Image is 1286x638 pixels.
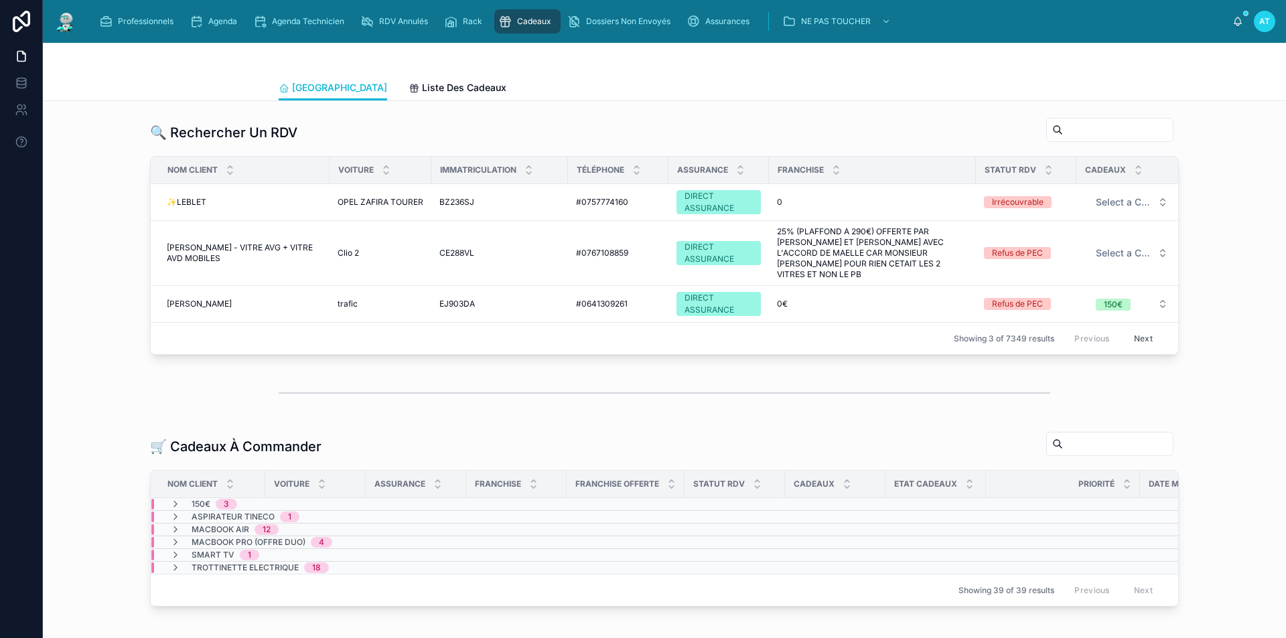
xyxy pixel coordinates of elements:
[167,197,321,208] a: ✨LEBLET
[167,165,218,175] span: Nom Client
[693,479,745,489] span: Statut RDV
[338,248,359,258] span: Clio 2
[439,197,560,208] a: BZ236SJ
[439,197,474,208] span: BZ236SJ
[356,9,437,33] a: RDV Annulés
[312,562,321,573] div: 18
[475,479,521,489] span: Franchise
[685,190,753,214] div: DIRECT ASSURANCE
[801,16,871,27] span: NE PAS TOUCHER
[984,196,1068,208] a: Irrécouvrable
[1096,246,1152,260] span: Select a Cadeau
[440,9,492,33] a: Rack
[192,499,210,509] span: 150€
[576,248,660,258] a: #0767108859
[338,299,358,309] span: trafic
[992,247,1043,259] div: Refus de PEC
[992,196,1044,208] div: Irrécouvrable
[1084,189,1180,215] a: Select Button
[192,511,275,522] span: Aspirateur TINECO
[463,16,482,27] span: Rack
[1085,241,1179,265] button: Select Button
[338,299,423,309] a: trafic
[1125,328,1162,349] button: Next
[685,292,753,316] div: DIRECT ASSURANCE
[1084,291,1180,317] a: Select Button
[374,479,425,489] span: Assurance
[894,479,957,489] span: Etat Cadeaux
[777,299,788,309] span: 0€
[439,248,474,258] span: CE288VL
[576,248,628,258] span: #0767108859
[319,537,324,548] div: 4
[248,550,251,560] div: 1
[563,9,680,33] a: Dossiers Non Envoyés
[676,241,761,265] a: DIRECT ASSURANCE
[1149,479,1256,489] span: Date Mise A Commander
[422,81,506,94] span: Liste Des Cadeaux
[338,165,374,175] span: Voiture
[676,190,761,214] a: DIRECT ASSURANCE
[208,16,237,27] span: Agenda
[984,298,1068,310] a: Refus de PEC
[705,16,749,27] span: Assurances
[150,123,297,142] h1: 🔍 Rechercher Un RDV
[1084,240,1180,266] a: Select Button
[494,9,561,33] a: Cadeaux
[167,242,321,264] a: [PERSON_NAME] - VITRE AVG + VITRE AVD MOBILES
[777,226,968,280] a: 25% (PLAFFOND A 290€) OFFERTE PAR [PERSON_NAME] ET [PERSON_NAME] AVEC L'ACCORD DE MAELLE CAR MONS...
[192,537,305,548] span: MacBook Pro (OFFRE DUO)
[379,16,428,27] span: RDV Annulés
[263,524,271,535] div: 12
[288,511,291,522] div: 1
[794,479,835,489] span: Cadeaux
[272,16,344,27] span: Agenda Technicien
[685,241,753,265] div: DIRECT ASSURANCE
[1078,479,1115,489] span: Priorité
[118,16,173,27] span: Professionnels
[150,437,321,456] h1: 🛒 Cadeaux À Commander
[439,299,475,309] span: EJ903DA
[409,76,506,102] a: Liste Des Cadeaux
[1259,16,1270,27] span: AT
[958,585,1054,596] span: Showing 39 of 39 results
[778,9,898,33] a: NE PAS TOUCHER
[778,165,824,175] span: Franchise
[279,76,387,101] a: [GEOGRAPHIC_DATA]
[440,165,516,175] span: Immatriculation
[984,247,1068,259] a: Refus de PEC
[1104,299,1123,311] div: 150€
[954,333,1054,344] span: Showing 3 of 7349 results
[192,550,234,560] span: Smart TV
[167,299,321,309] a: [PERSON_NAME]
[777,197,782,208] span: 0
[292,81,387,94] span: [GEOGRAPHIC_DATA]
[577,165,624,175] span: Téléphone
[167,299,232,309] span: [PERSON_NAME]
[1085,292,1179,316] button: Select Button
[777,299,968,309] a: 0€
[576,299,660,309] a: #0641309261
[338,197,423,208] a: OPEL ZAFIRA TOURER
[777,197,968,208] a: 0
[985,165,1036,175] span: Statut RDV
[683,9,759,33] a: Assurances
[224,499,229,509] div: 3
[54,11,78,32] img: App logo
[576,197,628,208] span: #0757774160
[575,479,659,489] span: Franchise Offerte
[992,298,1043,310] div: Refus de PEC
[249,9,354,33] a: Agenda Technicien
[439,248,560,258] a: CE288VL
[167,197,206,208] span: ✨LEBLET
[517,16,551,27] span: Cadeaux
[586,16,670,27] span: Dossiers Non Envoyés
[192,562,299,573] span: Trottinette Electrique
[677,165,728,175] span: Assurance
[576,299,628,309] span: #0641309261
[274,479,309,489] span: Voiture
[1085,190,1179,214] button: Select Button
